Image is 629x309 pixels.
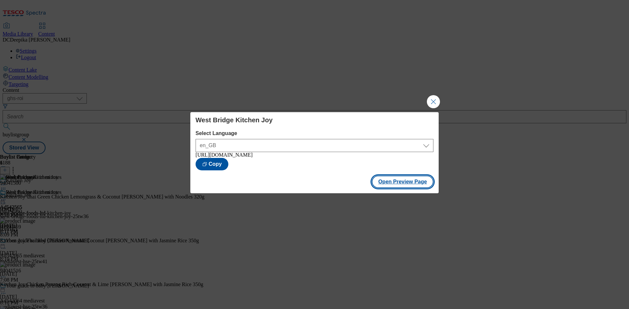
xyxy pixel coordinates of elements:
[196,116,433,124] h4: West Bridge Kitchen Joy
[196,158,228,170] button: Copy
[196,130,433,136] label: Select Language
[190,112,439,193] div: Modal
[427,95,440,108] button: Close Modal
[372,176,434,188] button: Open Preview Page
[196,152,433,158] div: [URL][DOMAIN_NAME]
